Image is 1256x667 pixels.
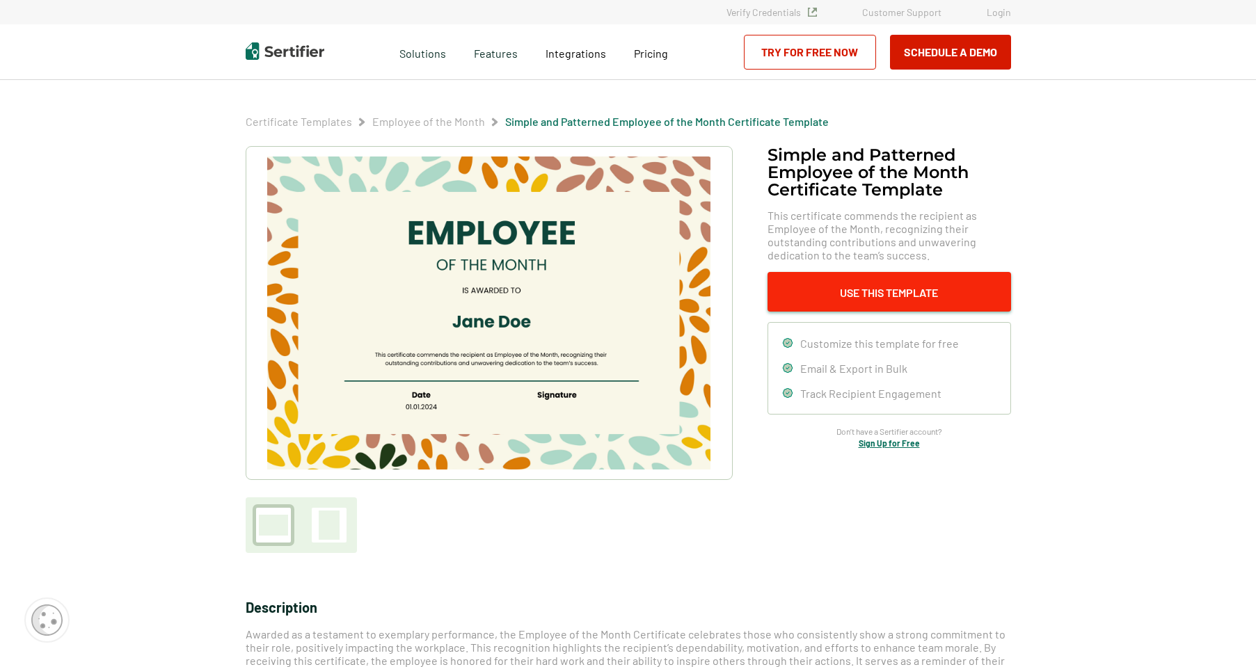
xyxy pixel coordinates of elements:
span: Don’t have a Sertifier account? [836,425,942,438]
span: Integrations [546,47,606,60]
a: Try for Free Now [744,35,876,70]
h1: Simple and Patterned Employee of the Month Certificate Template [768,146,1011,198]
img: Verified [808,8,817,17]
a: Pricing [634,43,668,61]
span: This certificate commends the recipient as Employee of the Month, recognizing their outstanding c... [768,209,1011,262]
a: Integrations [546,43,606,61]
span: Pricing [634,47,668,60]
span: Track Recipient Engagement [800,387,941,400]
img: Sertifier | Digital Credentialing Platform [246,42,324,60]
button: Use This Template [768,272,1011,312]
span: Description [246,599,317,616]
a: Employee of the Month [372,115,485,128]
img: Simple and Patterned Employee of the Month Certificate Template [267,156,710,469]
span: Email & Export in Bulk [800,362,907,375]
div: Breadcrumb [246,115,829,129]
a: Customer Support [862,6,941,18]
a: Certificate Templates [246,115,352,128]
button: Schedule a Demo [890,35,1011,70]
a: Verify Credentials [726,6,817,18]
span: Simple and Patterned Employee of the Month Certificate Template [505,115,829,129]
iframe: Chat Widget [1186,600,1256,667]
span: Solutions [399,43,446,61]
span: Employee of the Month [372,115,485,129]
img: Cookie Popup Icon [31,604,63,636]
span: Customize this template for free [800,337,959,350]
a: Sign Up for Free [859,438,920,448]
span: Features [474,43,518,61]
a: Simple and Patterned Employee of the Month Certificate Template [505,115,829,128]
a: Login [987,6,1011,18]
span: Certificate Templates [246,115,352,129]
